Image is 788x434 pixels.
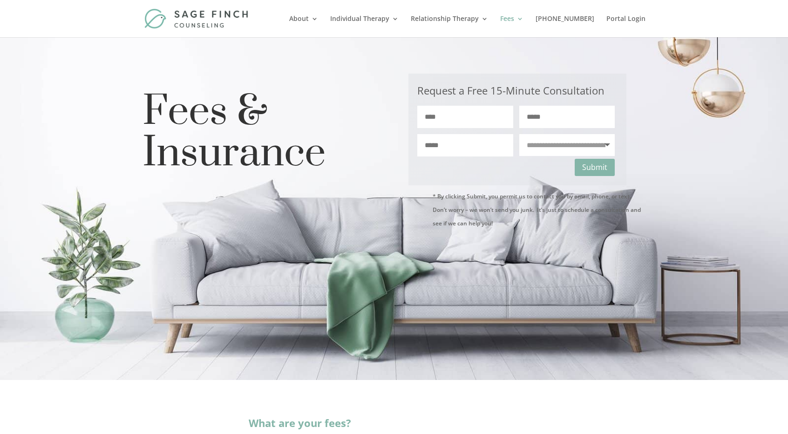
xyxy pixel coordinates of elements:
[411,15,488,37] a: Relationship Therapy
[144,8,250,28] img: Sage Finch Counseling | LGBTQ+ Therapy in Plano
[500,15,523,37] a: Fees
[433,190,645,231] p: * By clicking Submit, you permit us to contact you by email, phone, or text. Don’t worry – we won...
[536,15,594,37] a: [PHONE_NUMBER]
[417,83,615,106] h3: Request a Free 15-Minute Consultation
[606,15,645,37] a: Portal Login
[330,15,399,37] a: Individual Therapy
[249,418,539,433] h3: What are your fees?
[289,15,318,37] a: About
[143,91,380,179] h1: Fees & Insurance
[575,159,615,176] button: Submit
